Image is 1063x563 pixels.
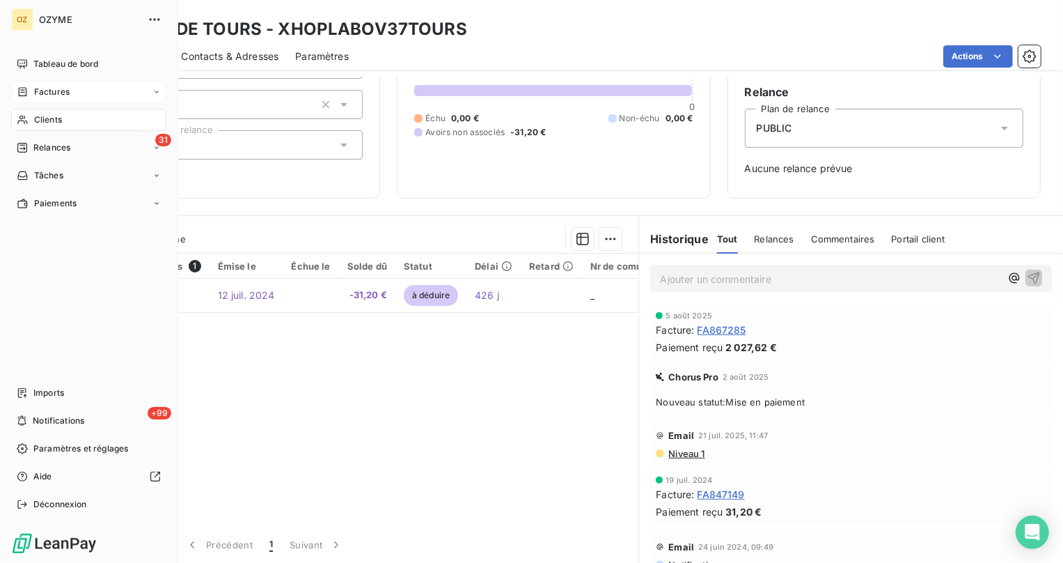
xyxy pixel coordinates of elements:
[425,126,505,139] span: Avoirs non associés
[347,261,387,272] div: Solde dû
[590,261,668,272] div: Nr de commande
[33,141,70,154] span: Relances
[656,323,694,337] span: Facture :
[745,162,1023,176] span: Aucune relance prévue
[1016,516,1049,549] div: Open Intercom Messenger
[656,340,723,355] span: Paiement reçu
[34,114,62,126] span: Clients
[347,288,387,302] span: -31,20 €
[34,169,63,182] span: Tâches
[292,261,331,272] div: Échue le
[425,112,446,125] span: Échu
[148,407,171,419] span: +99
[475,289,499,301] span: 426 j
[33,58,98,70] span: Tableau de bord
[33,498,87,511] span: Déconnexion
[295,49,349,63] span: Paramètres
[698,323,746,337] span: FA867285
[11,465,166,488] a: Aide
[404,285,458,306] span: à déduire
[590,289,595,301] span: _
[33,470,52,483] span: Aide
[757,121,792,135] span: PUBLIC
[667,448,704,459] span: Niveau 1
[656,487,694,502] span: Facture :
[656,396,1046,408] span: Nouveau statut : Mise en paiement
[529,261,574,272] div: Retard
[943,45,1013,68] button: Actions
[745,84,1023,100] h6: Relance
[11,532,97,555] img: Logo LeanPay
[668,541,694,553] span: Email
[34,197,77,210] span: Paiements
[892,233,945,245] span: Portail client
[668,371,718,383] span: Chorus Pro
[218,289,275,301] span: 12 juil. 2024
[656,504,723,519] span: Paiement reçu
[33,387,64,399] span: Imports
[717,233,738,245] span: Tout
[510,126,546,139] span: -31,20 €
[698,487,745,502] span: FA847149
[811,233,875,245] span: Commentaires
[668,430,694,441] span: Email
[451,112,479,125] span: 0,00 €
[666,112,693,125] span: 0,00 €
[189,260,201,272] span: 1
[404,261,458,272] div: Statut
[177,530,261,560] button: Précédent
[181,49,278,63] span: Contacts & Adresses
[34,86,70,98] span: Factures
[666,476,712,484] span: 19 juil. 2024
[620,112,660,125] span: Non-échu
[155,134,171,146] span: 31
[33,442,128,455] span: Paramètres et réglages
[269,538,273,552] span: 1
[723,373,769,381] span: 2 août 2025
[218,261,275,272] div: Émise le
[33,415,84,427] span: Notifications
[755,233,794,245] span: Relances
[725,340,777,355] span: 2 027,62 €
[281,530,352,560] button: Suivant
[725,504,762,519] span: 31,20 €
[11,8,33,31] div: OZ
[475,261,512,272] div: Délai
[39,14,139,25] span: OZYME
[698,543,773,551] span: 24 juin 2024, 09:49
[123,17,467,42] h3: CHRU DE TOURS - XHOPLABOV37TOURS
[666,311,712,320] span: 5 août 2025
[639,231,709,247] h6: Historique
[690,101,695,112] span: 0
[261,530,281,560] button: 1
[698,431,768,440] span: 21 juil. 2025, 11:47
